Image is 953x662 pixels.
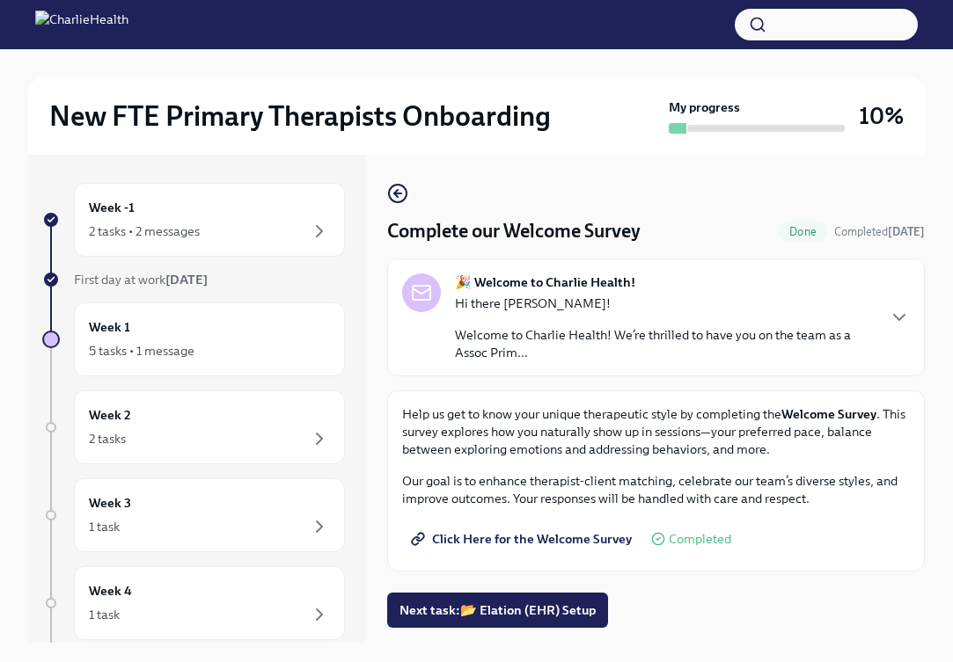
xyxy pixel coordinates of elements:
strong: [DATE] [888,225,925,238]
p: Help us get to know your unique therapeutic style by completing the . This survey explores how yo... [402,405,910,458]
span: October 6th, 2025 09:12 [834,223,925,240]
a: Week 31 task [42,478,345,552]
a: Week 15 tasks • 1 message [42,302,345,376]
a: Click Here for the Welcome Survey [402,521,644,557]
h6: Week 3 [89,493,131,513]
div: 1 task [89,518,120,535]
strong: Welcome Survey [781,406,876,422]
p: Our goal is to enhance therapist-client matching, celebrate our team’s diverse styles, and improv... [402,472,910,507]
span: Done [779,225,827,238]
a: First day at work[DATE] [42,271,345,288]
a: Week 22 tasks [42,390,345,464]
strong: My progress [669,98,740,116]
div: 2 tasks • 2 messages [89,222,200,240]
span: Completed [834,225,925,238]
h4: Complete our Welcome Survey [387,218,641,244]
h6: Week -1 [89,198,135,217]
div: 5 tasks • 1 message [89,342,194,360]
h3: 10% [859,100,904,132]
button: Next task:📂 Elation (EHR) Setup [387,593,608,628]
span: Next task : 📂 Elation (EHR) Setup [400,601,596,619]
h6: Week 2 [89,405,131,425]
p: Hi there [PERSON_NAME]! [455,295,875,312]
div: 1 task [89,606,120,623]
span: Click Here for the Welcome Survey [414,530,632,548]
strong: 🎉 Welcome to Charlie Health! [455,273,635,291]
span: First day at work [74,272,208,287]
h6: Week 1 [89,317,130,337]
span: Completed [669,533,731,546]
h2: New FTE Primary Therapists Onboarding [49,98,551,134]
h6: Week 4 [89,581,132,600]
a: Week -12 tasks • 2 messages [42,183,345,257]
a: Week 41 task [42,566,345,640]
strong: [DATE] [165,272,208,287]
p: Welcome to Charlie Health! We’re thrilled to have you on the team as a Assoc Prim... [455,326,875,361]
img: CharlieHealth [35,11,128,39]
div: 2 tasks [89,430,126,447]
